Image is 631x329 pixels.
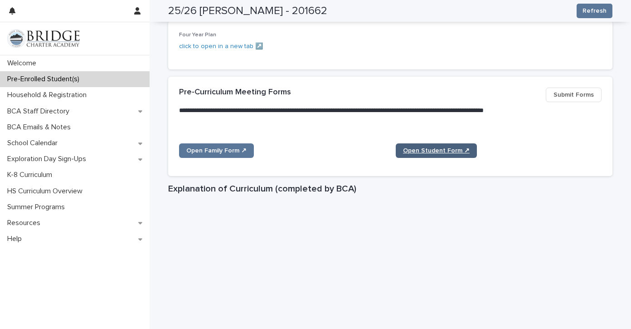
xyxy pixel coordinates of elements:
p: HS Curriculum Overview [4,187,90,196]
h2: 25/26 [PERSON_NAME] - 201662 [168,5,327,18]
p: BCA Emails & Notes [4,123,78,132]
p: Household & Registration [4,91,94,99]
p: Help [4,235,29,243]
p: Resources [4,219,48,227]
p: K-8 Curriculum [4,171,59,179]
span: Refresh [582,6,607,15]
a: Open Family Form ↗ [179,143,254,158]
img: V1C1m3IdTEidaUdm9Hs0 [7,29,80,48]
p: Welcome [4,59,44,68]
span: Four Year Plan [179,32,216,38]
p: Exploration Day Sign-Ups [4,155,93,163]
button: Refresh [577,4,612,18]
span: Submit Forms [553,90,594,99]
a: Open Student Form ↗ [396,143,477,158]
a: click to open in a new tab ↗️ [179,43,263,49]
h2: Pre-Curriculum Meeting Forms [179,88,291,98]
p: Pre-Enrolled Student(s) [4,75,87,83]
p: BCA Staff Directory [4,107,77,116]
p: Summer Programs [4,203,72,211]
button: Submit Forms [546,88,602,102]
span: Open Family Form ↗ [186,147,247,154]
h1: Explanation of Curriculum (completed by BCA) [168,183,612,194]
span: Open Student Form ↗ [403,147,470,154]
p: School Calendar [4,139,65,147]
